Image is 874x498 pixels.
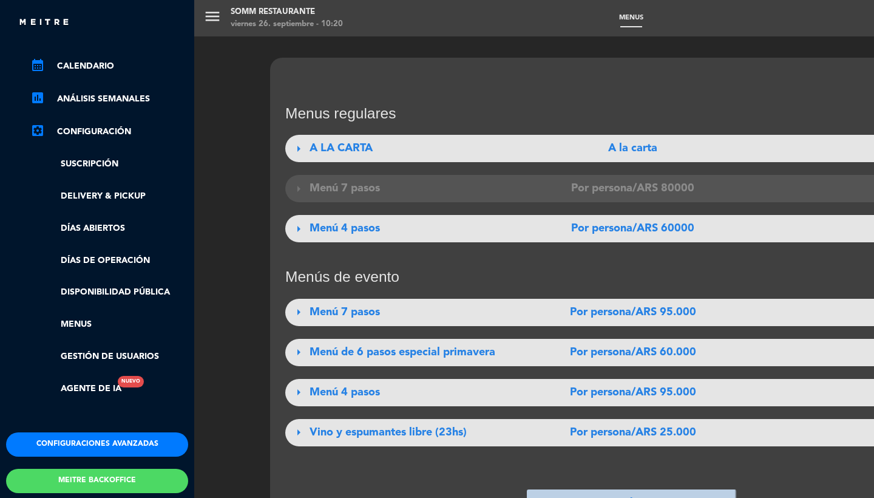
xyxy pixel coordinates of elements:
div: Nuevo [118,376,144,387]
i: settings_applications [30,123,45,138]
a: calendar_monthCalendario [30,59,188,73]
a: Delivery & Pickup [30,189,188,203]
a: assessmentANÁLISIS SEMANALES [30,92,188,106]
a: Días de Operación [30,254,188,268]
a: Disponibilidad pública [30,285,188,299]
img: MEITRE [18,18,70,27]
button: Configuraciones avanzadas [6,432,188,457]
a: Gestión de usuarios [30,350,188,364]
a: Suscripción [30,157,188,171]
i: calendar_month [30,58,45,72]
i: assessment [30,90,45,105]
a: Agente de IANuevo [30,382,121,396]
a: Menus [30,318,188,332]
a: Días abiertos [30,222,188,236]
a: Configuración [30,124,188,139]
button: Meitre backoffice [6,469,188,493]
